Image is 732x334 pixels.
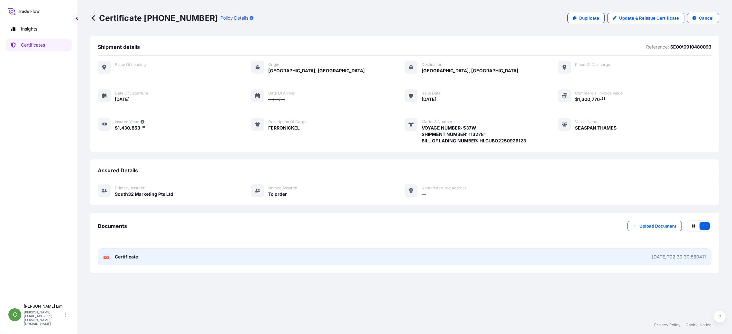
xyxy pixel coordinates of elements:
span: Insured Value [115,119,139,124]
p: Certificate [PHONE_NUMBER] [90,13,218,23]
span: C [13,311,17,318]
p: Reference: [646,44,669,50]
p: Upload Document [639,223,676,229]
span: VOYAGE NUMBER: 537W SHIPMENT NUMBER: 1132781 BILL OF LADING NUMBER: HLCUBO2250926123 [422,125,526,144]
span: Vessel Name [575,119,599,124]
a: Certificates [5,39,72,51]
span: Date of arrival [268,91,295,96]
span: — [422,191,426,197]
span: , [120,126,121,130]
button: Cancel [687,13,719,23]
span: —/—/— [268,96,285,103]
span: [DATE] [115,96,130,103]
p: Duplicate [579,15,599,21]
span: 91 [142,126,145,129]
span: — [115,68,119,74]
span: 1 [118,126,120,130]
span: . [600,98,601,100]
span: Place of Loading [115,62,146,67]
p: SE00\0910480093 [670,44,711,50]
p: Certificates [21,42,45,48]
span: Description of cargo [268,119,307,124]
span: Shipment details [98,44,140,50]
span: , [590,97,592,102]
span: Date of departure [115,91,148,96]
span: Named Assured Address [422,185,466,191]
a: Cookie Notice [686,322,711,328]
span: Documents [98,223,127,229]
span: — [575,68,580,74]
div: [DATE]T02:30:30.560411 [652,254,706,260]
span: , [580,97,581,102]
span: FERRONICKEL [268,125,300,131]
span: [DATE] [422,96,436,103]
span: South32 Marketing Pte Ltd [115,191,173,197]
p: [PERSON_NAME][EMAIL_ADDRESS][PERSON_NAME][DOMAIN_NAME] [24,310,64,326]
p: Cancel [699,15,714,21]
span: 430 [121,126,130,130]
span: $ [575,97,578,102]
span: Certificate [115,254,138,260]
p: Insights [21,26,37,32]
span: SEASPAN THAMES [575,125,617,131]
span: 300 [581,97,590,102]
span: [GEOGRAPHIC_DATA], [GEOGRAPHIC_DATA] [422,68,518,74]
span: 776 [592,97,600,102]
span: 853 [132,126,140,130]
span: Assured Details [98,167,138,174]
span: $ [115,126,118,130]
span: Origin [268,62,279,67]
a: Privacy Policy [654,322,681,328]
a: PDFCertificate[DATE]T02:30:30.560411 [98,248,711,265]
span: Issue Date [422,91,441,96]
span: 1 [578,97,580,102]
text: PDF [105,257,109,259]
p: Policy Details [220,15,248,21]
p: Update & Reissue Certificate [619,15,679,21]
span: Primary assured [115,185,145,191]
span: [GEOGRAPHIC_DATA], [GEOGRAPHIC_DATA] [268,68,365,74]
a: Insights [5,23,72,35]
span: Named Assured [268,185,297,191]
span: To order [268,191,287,197]
span: 28 [601,98,605,100]
p: [PERSON_NAME] Lim [24,304,64,309]
span: Destination [422,62,442,67]
button: Upload Document [627,221,682,231]
a: Update & Reissue Certificate [607,13,684,23]
a: Duplicate [567,13,605,23]
span: Commercial Invoice Value [575,91,623,96]
span: Place of discharge [575,62,610,67]
span: Marks & Numbers [422,119,454,124]
span: , [130,126,132,130]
